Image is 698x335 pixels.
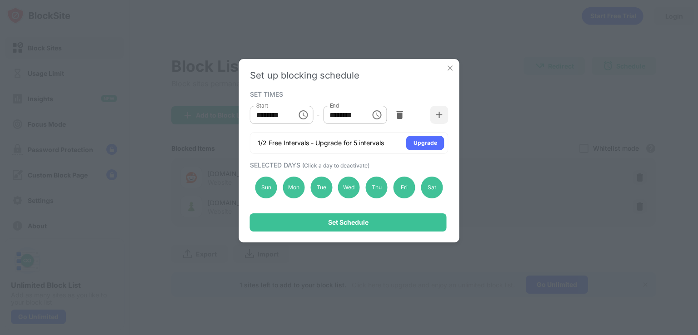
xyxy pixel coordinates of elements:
[338,177,360,198] div: Wed
[258,138,384,148] div: 1/2 Free Intervals - Upgrade for 5 intervals
[250,70,449,81] div: Set up blocking schedule
[328,219,369,226] div: Set Schedule
[283,177,304,198] div: Mon
[414,138,437,148] div: Upgrade
[302,162,369,169] span: (Click a day to deactivate)
[368,106,386,124] button: Choose time, selected time is 11:00 PM
[329,102,339,109] label: End
[317,110,319,120] div: -
[256,102,268,109] label: Start
[255,177,277,198] div: Sun
[421,177,443,198] div: Sat
[250,161,446,169] div: SELECTED DAYS
[446,64,455,73] img: x-button.svg
[250,90,446,98] div: SET TIMES
[366,177,388,198] div: Thu
[394,177,415,198] div: Fri
[310,177,332,198] div: Tue
[294,106,312,124] button: Choose time, selected time is 9:00 AM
